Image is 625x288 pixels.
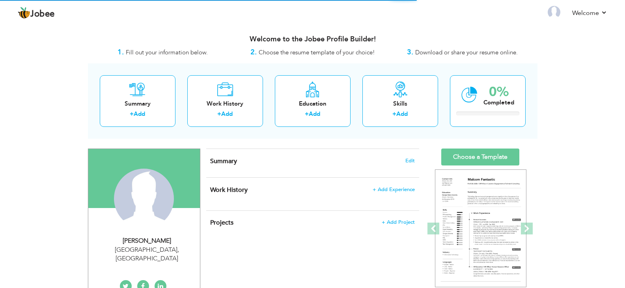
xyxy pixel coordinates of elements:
[396,110,408,118] a: Add
[210,218,233,227] span: Projects
[177,245,179,254] span: ,
[126,48,208,56] span: Fill out your information below.
[405,158,415,164] span: Edit
[30,10,55,19] span: Jobee
[281,100,344,108] div: Education
[130,110,134,118] label: +
[210,157,237,165] span: Summary
[106,100,169,108] div: Summary
[309,110,320,118] a: Add
[134,110,145,118] a: Add
[382,219,415,225] span: + Add Project
[407,47,413,57] strong: 3.
[194,100,257,108] div: Work History
[18,7,30,19] img: jobee.io
[373,187,415,192] span: + Add Experience
[94,236,200,245] div: [PERSON_NAME]
[259,48,375,56] span: Choose the resume template of your choice!
[548,6,560,19] img: Profile Img
[415,48,518,56] span: Download or share your resume online.
[210,186,248,194] span: Work History
[114,169,174,229] img: Syed Ahmed Raza
[483,85,514,98] div: 0%
[217,110,221,118] label: +
[369,100,432,108] div: Skills
[210,219,414,227] h4: This helps to highlight the project, tools and skills you have worked on.
[483,98,514,107] div: Completed
[118,47,124,57] strong: 1.
[221,110,233,118] a: Add
[441,149,519,165] a: Choose a Template
[210,186,414,194] h4: This helps to show the companies you have worked for.
[88,35,537,43] h3: Welcome to the Jobee Profile Builder!
[210,157,414,165] h4: Adding a summary is a quick and easy way to highlight your experience and interests.
[392,110,396,118] label: +
[250,47,257,57] strong: 2.
[305,110,309,118] label: +
[18,7,55,19] a: Jobee
[572,8,607,18] a: Welcome
[94,245,200,264] div: [GEOGRAPHIC_DATA] [GEOGRAPHIC_DATA]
